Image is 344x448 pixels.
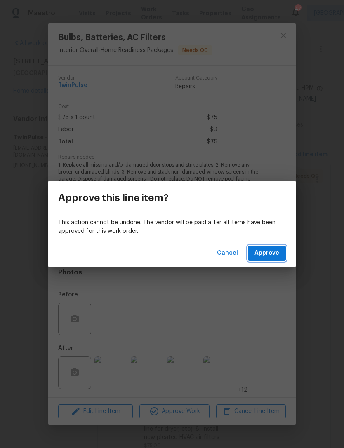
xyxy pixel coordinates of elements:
span: Approve [254,248,279,258]
button: Cancel [214,246,241,261]
button: Approve [248,246,286,261]
span: Cancel [217,248,238,258]
h3: Approve this line item? [58,192,169,204]
p: This action cannot be undone. The vendor will be paid after all items have been approved for this... [58,218,286,236]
